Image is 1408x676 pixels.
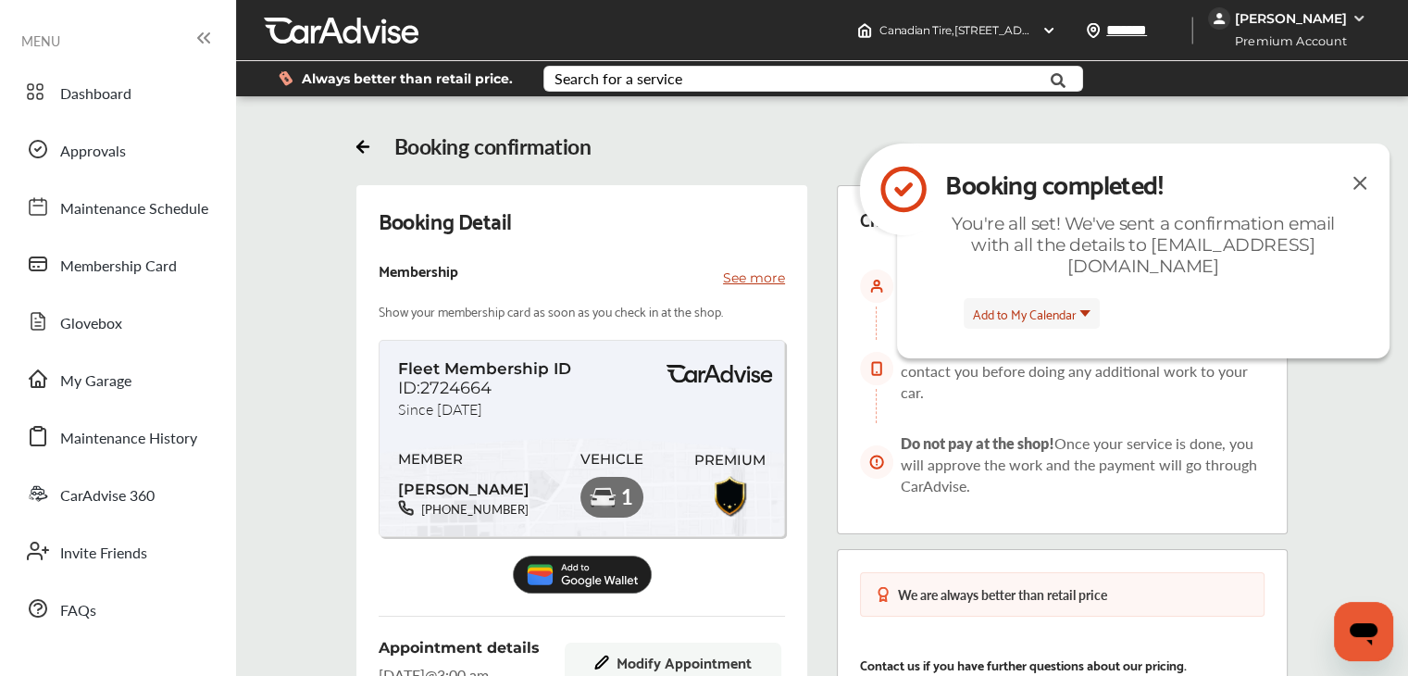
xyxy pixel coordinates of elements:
[17,240,218,288] a: Membership Card
[1041,23,1056,38] img: header-down-arrow.9dd2ce7d.svg
[664,365,775,383] img: BasicPremiumLogo.8d547ee0.svg
[398,378,492,398] span: ID:2724664
[945,160,1341,205] div: Booking completed!
[617,654,752,670] span: Modify Appointment
[860,144,947,235] img: icon-check-circle.92f6e2ec.svg
[17,182,218,231] a: Maintenance Schedule
[935,213,1352,277] div: You're all set! We've sent a confirmation email with all the details to [EMAIL_ADDRESS][DOMAIN_NAME]
[60,197,208,221] span: Maintenance Schedule
[60,427,197,451] span: Maintenance History
[398,500,414,516] img: phone-black.37208b07.svg
[60,484,155,508] span: CarAdvise 360
[60,599,96,623] span: FAQs
[1191,17,1193,44] img: header-divider.bc55588e.svg
[60,255,177,279] span: Membership Card
[398,451,530,468] span: MEMBER
[554,71,682,86] div: Search for a service
[60,369,131,394] span: My Garage
[1235,10,1347,27] div: [PERSON_NAME]
[398,398,482,414] span: Since [DATE]
[901,434,1054,452] span: Do not pay at the shop!
[279,70,293,86] img: dollor_label_vector.a70140d1.svg
[1352,11,1366,26] img: WGsFRI8htEPBVLJbROoPRyZpYNWhNONpIPPETTm6eUC0GeLEiAAAAAElFTkSuQmCC
[901,339,1248,403] span: Stay tuned for updates on your service. The store will contact you before doing any additional wo...
[17,469,218,518] a: CarAdvise 360
[1349,171,1371,194] img: close-icon.a004319c.svg
[857,23,872,38] img: header-home-logo.8d720a4f.svg
[513,556,652,594] img: Add_to_Google_Wallet.5c177d4c.svg
[17,584,218,632] a: FAQs
[1210,31,1361,51] span: Premium Account
[17,355,218,403] a: My Garage
[860,654,1187,675] p: Contact us if you have further questions about our pricing.
[60,542,147,566] span: Invite Friends
[1334,602,1393,661] iframe: Button to launch messaging window
[898,588,1107,601] div: We are always better than retail price
[379,300,723,321] p: Show your membership card as soon as you check in at the shop.
[60,312,122,336] span: Glovebox
[414,500,529,518] span: [PHONE_NUMBER]
[964,298,1100,329] button: Add to My Calendar
[394,133,592,159] div: Booking confirmation
[17,527,218,575] a: Invite Friends
[17,297,218,345] a: Glovebox
[620,485,633,508] span: 1
[588,483,617,513] img: car-premium.a04fffcd.svg
[60,140,126,164] span: Approvals
[398,359,571,378] span: Fleet Membership ID
[973,303,1077,324] span: Add to My Calendar
[709,472,751,518] img: Premiumbadge.10c2a128.svg
[1086,23,1101,38] img: location_vector.a44bc228.svg
[398,474,530,500] span: [PERSON_NAME]
[17,68,218,116] a: Dashboard
[879,23,1231,37] span: Canadian Tire , [STREET_ADDRESS] LOWER SACKVILLE , NS B4E 1R7
[302,72,513,85] span: Always better than retail price.
[21,33,60,48] span: MENU
[694,452,766,469] span: PREMIUM
[1208,7,1230,30] img: jVpblrzwTbfkPYzPPzSLxeg0AAAAASUVORK5CYII=
[17,125,218,173] a: Approvals
[379,207,512,233] div: Booking Detail
[876,587,891,602] img: medal-badge-icon.048288b6.svg
[723,269,785,287] p: See more
[580,451,643,468] span: VEHICLE
[60,82,131,106] span: Dashboard
[17,412,218,460] a: Maintenance History
[901,432,1257,496] span: Once your service is done, you will approve the work and the payment will go through CarAdvise.
[379,639,540,657] span: Appointment details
